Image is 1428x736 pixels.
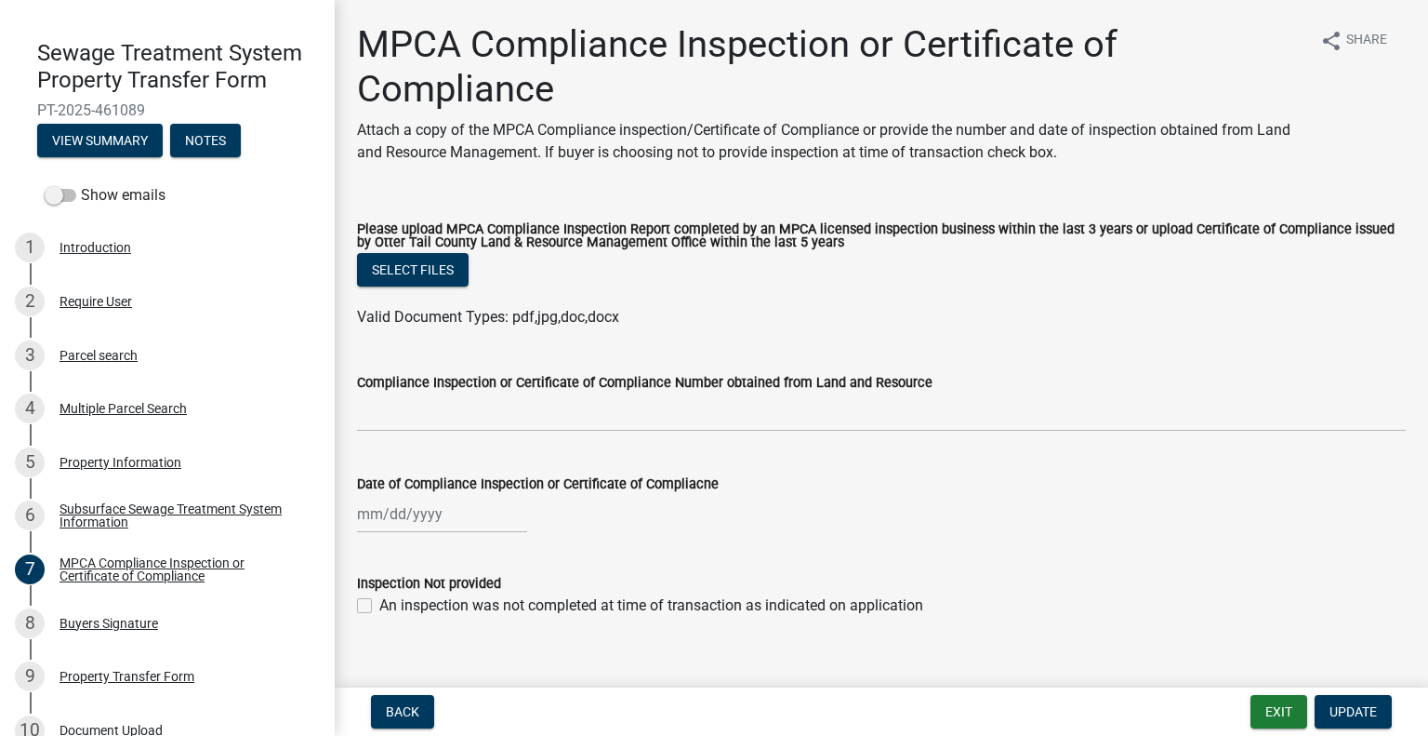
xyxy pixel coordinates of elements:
[15,287,45,316] div: 2
[1320,30,1342,52] i: share
[357,119,1305,164] p: Attach a copy of the MPCA Compliance inspection/Certificate of Compliance or provide the number a...
[15,448,45,477] div: 5
[170,124,241,157] button: Notes
[15,662,45,691] div: 9
[37,134,163,149] wm-modal-confirm: Summary
[357,22,1305,112] h1: MPCA Compliance Inspection or Certificate of Compliance
[357,478,719,491] label: Date of Compliance Inspection or Certificate of Compliacne
[357,578,501,591] label: Inspection Not provided
[59,402,187,415] div: Multiple Parcel Search
[59,456,181,469] div: Property Information
[15,394,45,423] div: 4
[1315,695,1392,729] button: Update
[59,556,305,582] div: MPCA Compliance Inspection or Certificate of Compliance
[59,241,131,254] div: Introduction
[15,609,45,638] div: 8
[15,501,45,530] div: 6
[15,233,45,262] div: 1
[357,253,469,287] button: Select files
[1329,704,1377,719] span: Update
[379,595,923,617] label: An inspection was not completed at time of transaction as indicated on application
[15,555,45,584] div: 7
[170,134,241,149] wm-modal-confirm: Notes
[37,101,297,119] span: PT-2025-461089
[386,704,419,719] span: Back
[357,223,1406,250] label: Please upload MPCA Compliance Inspection Report completed by an MPCA licensed inspection business...
[45,184,165,207] label: Show emails
[59,295,132,308] div: Require User
[357,495,527,533] input: mm/dd/yyyy
[59,349,138,362] div: Parcel search
[59,502,305,529] div: Subsurface Sewage Treatment System Information
[59,617,158,630] div: Buyers Signature
[59,670,194,683] div: Property Transfer Form
[37,40,320,94] h4: Sewage Treatment System Property Transfer Form
[37,124,163,157] button: View Summary
[371,695,434,729] button: Back
[1305,22,1402,59] button: shareShare
[1250,695,1307,729] button: Exit
[15,341,45,370] div: 3
[357,377,932,390] label: Compliance Inspection or Certificate of Compliance Number obtained from Land and Resource
[357,308,619,326] span: Valid Document Types: pdf,jpg,doc,docx
[1346,30,1387,52] span: Share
